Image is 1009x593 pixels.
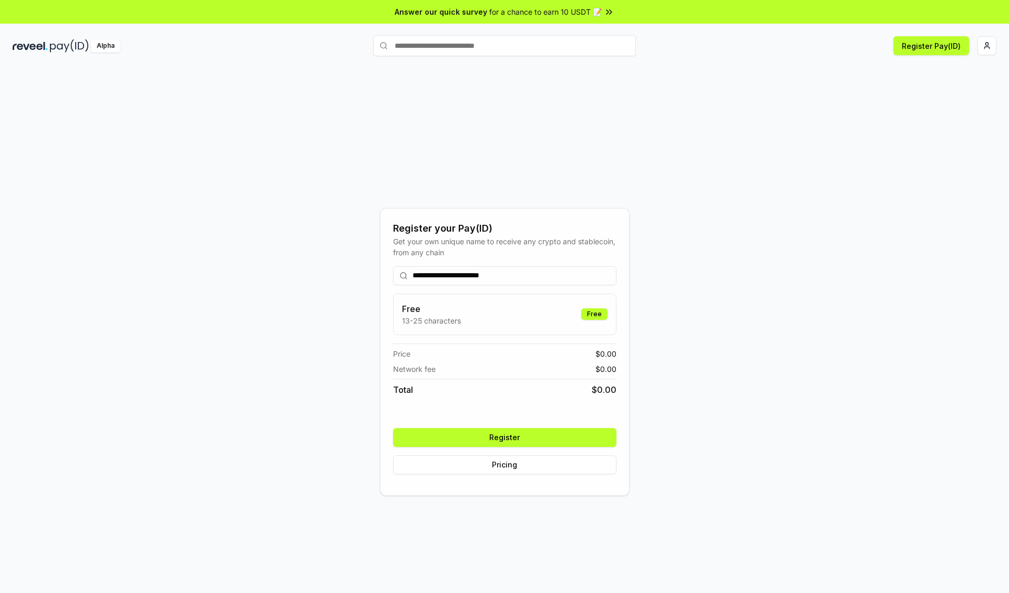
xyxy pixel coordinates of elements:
[50,39,89,53] img: pay_id
[402,303,461,315] h3: Free
[91,39,120,53] div: Alpha
[402,315,461,326] p: 13-25 characters
[489,6,602,17] span: for a chance to earn 10 USDT 📝
[393,236,616,258] div: Get your own unique name to receive any crypto and stablecoin, from any chain
[592,383,616,396] span: $ 0.00
[393,455,616,474] button: Pricing
[581,308,608,320] div: Free
[393,363,436,374] span: Network fee
[393,428,616,447] button: Register
[393,221,616,236] div: Register your Pay(ID)
[595,348,616,359] span: $ 0.00
[393,383,413,396] span: Total
[893,36,969,55] button: Register Pay(ID)
[595,363,616,374] span: $ 0.00
[13,39,48,53] img: reveel_dark
[393,348,410,359] span: Price
[395,6,487,17] span: Answer our quick survey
